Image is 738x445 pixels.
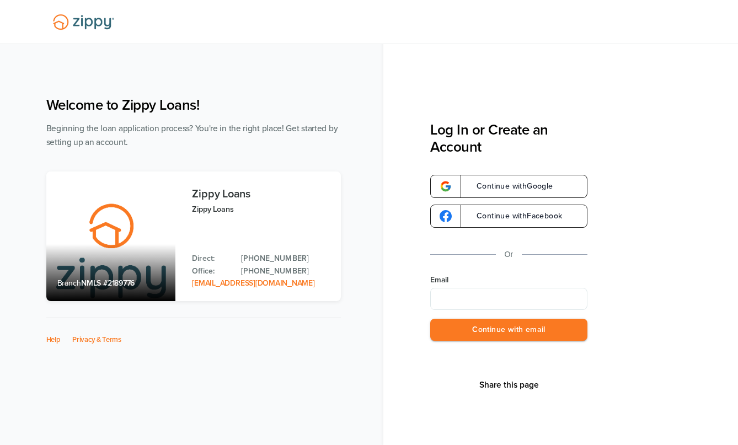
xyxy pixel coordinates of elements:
button: Continue with email [430,319,587,341]
span: Continue with Google [466,183,553,190]
h3: Zippy Loans [192,188,329,200]
span: Continue with Facebook [466,212,562,220]
img: google-logo [440,210,452,222]
a: google-logoContinue withGoogle [430,175,587,198]
h3: Log In or Create an Account [430,121,587,156]
button: Share This Page [476,379,542,390]
p: Direct: [192,253,230,265]
a: Direct Phone: 512-975-2947 [241,253,329,265]
span: Beginning the loan application process? You're in the right place! Get started by setting up an a... [46,124,338,147]
a: Office Phone: 512-975-2947 [241,265,329,277]
img: google-logo [440,180,452,192]
img: Lender Logo [46,9,121,35]
p: Or [505,248,514,261]
p: Zippy Loans [192,203,329,216]
a: Email Address: zippyguide@zippymh.com [192,278,314,288]
input: Email Address [430,288,587,310]
span: NMLS #2189776 [81,278,135,288]
span: Branch [57,278,82,288]
a: google-logoContinue withFacebook [430,205,587,228]
a: Help [46,335,61,344]
label: Email [430,275,587,286]
p: Office: [192,265,230,277]
h1: Welcome to Zippy Loans! [46,96,341,114]
a: Privacy & Terms [72,335,121,344]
